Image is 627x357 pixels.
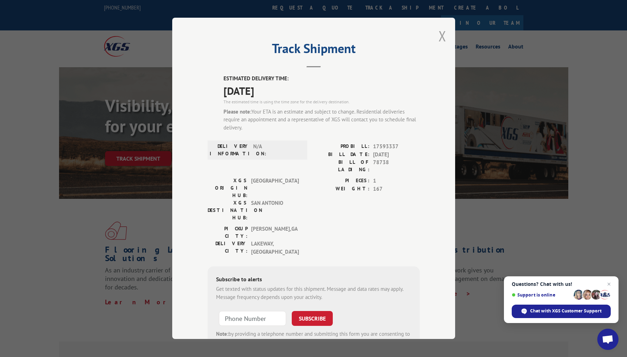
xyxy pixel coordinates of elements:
[373,185,420,193] span: 167
[208,225,248,240] label: PICKUP CITY:
[216,286,411,301] div: Get texted with status updates for this shipment. Message and data rates may apply. Message frequ...
[512,292,571,298] span: Support is online
[223,108,251,115] strong: Please note:
[292,311,333,326] button: SUBSCRIBE
[314,177,370,185] label: PIECES:
[597,329,619,350] a: Open chat
[208,240,248,256] label: DELIVERY CITY:
[373,143,420,151] span: 17593337
[253,143,301,158] span: N/A
[373,151,420,159] span: [DATE]
[223,108,420,132] div: Your ETA is an estimate and subject to change. Residential deliveries require an appointment and ...
[373,177,420,185] span: 1
[251,177,299,200] span: [GEOGRAPHIC_DATA]
[208,44,420,57] h2: Track Shipment
[314,143,370,151] label: PROBILL:
[216,330,411,355] div: by providing a telephone number and submitting this form you are consenting to be contacted by SM...
[251,200,299,222] span: SAN ANTONIO
[314,185,370,193] label: WEIGHT:
[219,311,286,326] input: Phone Number
[512,281,611,287] span: Questions? Chat with us!
[208,200,248,222] label: XGS DESTINATION HUB:
[208,177,248,200] label: XGS ORIGIN HUB:
[216,275,411,286] div: Subscribe to alerts
[210,143,250,158] label: DELIVERY INFORMATION:
[223,83,420,99] span: [DATE]
[512,305,611,318] span: Chat with XGS Customer Support
[251,240,299,256] span: LAKEWAY , [GEOGRAPHIC_DATA]
[439,27,446,45] button: Close modal
[530,308,602,314] span: Chat with XGS Customer Support
[314,151,370,159] label: BILL DATE:
[223,99,420,105] div: The estimated time is using the time zone for the delivery destination.
[314,159,370,174] label: BILL OF LADING:
[373,159,420,174] span: 78738
[223,75,420,83] label: ESTIMATED DELIVERY TIME:
[216,331,228,338] strong: Note:
[251,225,299,240] span: [PERSON_NAME] , GA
